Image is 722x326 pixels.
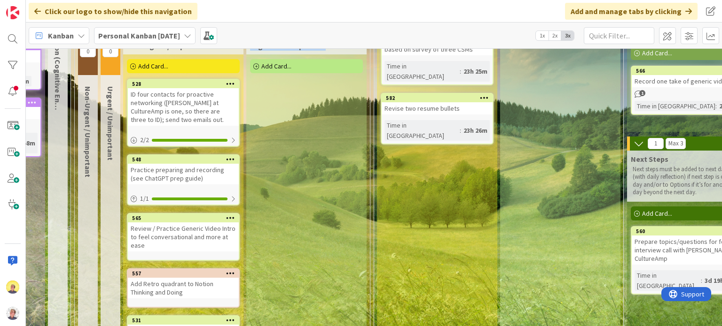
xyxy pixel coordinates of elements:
span: Non-Urgent / Unimportant [83,86,93,177]
div: Time in [GEOGRAPHIC_DATA] [385,120,460,141]
div: 557 [132,270,239,277]
b: Personal Kanban [DATE] [98,31,180,40]
div: Add Retro quadrant to Notion Thinking and Doing [128,278,239,298]
img: JW [6,281,19,294]
div: Time in [GEOGRAPHIC_DATA] [385,61,460,82]
div: 23h 26m [461,125,490,136]
div: 557Add Retro quadrant to Notion Thinking and Doing [128,269,239,298]
a: 557Add Retro quadrant to Notion Thinking and Doing [127,268,240,308]
div: 2/2 [128,134,239,146]
div: Time in [GEOGRAPHIC_DATA] [635,101,715,111]
div: 582 [386,95,493,101]
div: 565 [128,214,239,222]
div: ID four contacts for proactive networking ([PERSON_NAME] at CultureAmp is one, so there are three... [128,88,239,126]
div: Max 3 [668,141,683,146]
span: : [460,66,461,76]
span: Add Card... [642,49,672,57]
span: Add Card... [261,62,291,70]
a: 548Practice preparing and recording (see ChatGPT prep guide)1/1 [127,154,240,205]
span: 0 [80,46,96,57]
span: Kanban [48,30,74,41]
span: Urgent / Unimportant [106,86,115,160]
span: Support [20,1,43,13]
span: 3x [561,31,574,40]
span: Add Card... [138,62,168,70]
div: 1/1 [128,193,239,205]
span: : [701,275,702,286]
div: Time in [GEOGRAPHIC_DATA] [635,270,701,291]
div: 531 [132,317,239,324]
span: Execution (Cognitive Energy L-M) [53,22,63,179]
span: Next Steps [631,154,668,164]
div: Add and manage tabs by clicking [565,3,698,20]
span: : [460,125,461,136]
div: 528 [128,80,239,88]
a: 565Review / Practice Generic Video Intro to feel conversational and more at ease [127,213,240,261]
input: Quick Filter... [584,27,654,44]
div: 548 [132,156,239,163]
img: avatar [6,307,19,320]
div: 565 [132,215,239,221]
span: : [715,101,717,111]
span: 1 / 1 [140,194,149,204]
div: 548 [128,155,239,164]
a: 582Revise two resume bulletsTime in [GEOGRAPHIC_DATA]:23h 26m [381,93,494,144]
a: 528ID four contacts for proactive networking ([PERSON_NAME] at CultureAmp is one, so there are th... [127,79,240,147]
div: 557 [128,269,239,278]
div: 582 [382,94,493,102]
span: 1 [648,138,664,149]
span: Add Card... [642,209,672,218]
div: 23h 25m [461,66,490,76]
span: 1 [639,90,645,96]
div: 548Practice preparing and recording (see ChatGPT prep guide) [128,155,239,184]
span: 1x [536,31,549,40]
div: Practice preparing and recording (see ChatGPT prep guide) [128,164,239,184]
span: 0 [102,46,118,57]
div: 528ID four contacts for proactive networking ([PERSON_NAME] at CultureAmp is one, so there are th... [128,80,239,126]
div: Revise two resume bullets [382,102,493,114]
div: 565Review / Practice Generic Video Intro to feel conversational and more at ease [128,214,239,251]
div: Review / Practice Generic Video Intro to feel conversational and more at ease [128,222,239,251]
div: Click our logo to show/hide this navigation [29,3,197,20]
div: 531 [128,316,239,325]
span: 2 / 2 [140,135,149,145]
a: Shorten Linked In About section based on survey of three CSMsTime in [GEOGRAPHIC_DATA]:23h 25m [381,25,494,85]
div: 582Revise two resume bullets [382,94,493,114]
div: 528 [132,81,239,87]
span: 2x [549,31,561,40]
img: Visit kanbanzone.com [6,6,19,19]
